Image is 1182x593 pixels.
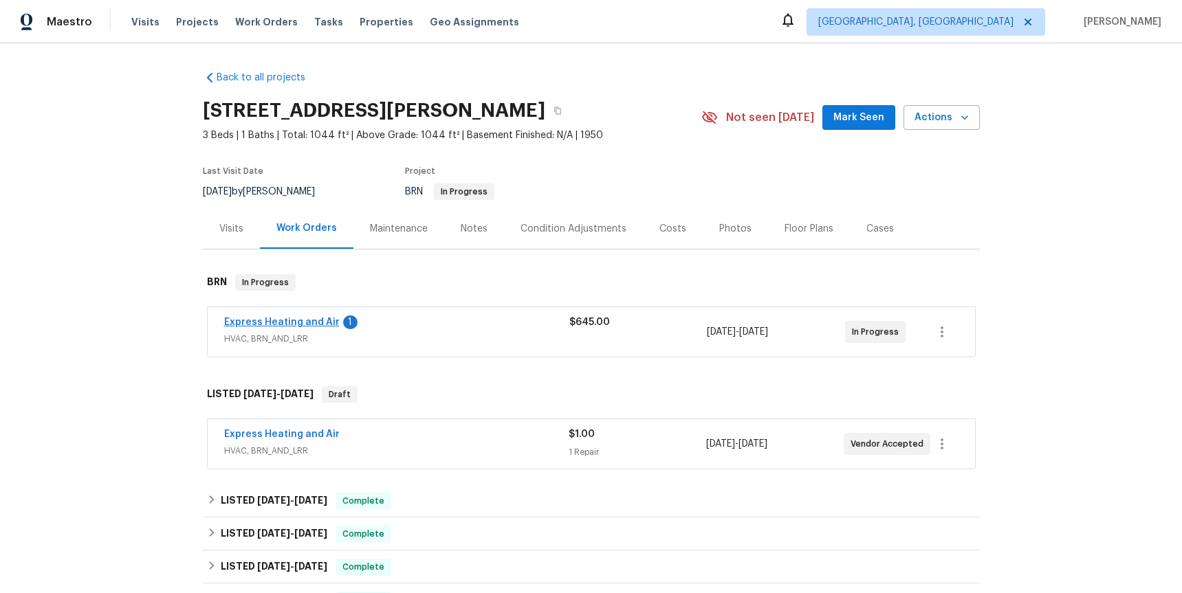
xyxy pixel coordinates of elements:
span: [DATE] [707,327,736,337]
span: - [257,561,327,571]
h6: LISTED [221,493,327,509]
span: $1.00 [569,429,595,439]
span: Maestro [47,15,92,29]
span: HVAC, BRN_AND_LRR [224,332,569,346]
div: Costs [659,222,686,236]
h6: LISTED [207,386,314,403]
span: $645.00 [569,317,610,327]
span: Tasks [314,17,343,27]
span: 3 Beds | 1 Baths | Total: 1044 ft² | Above Grade: 1044 ft² | Basement Finished: N/A | 1950 [203,128,701,142]
span: - [243,389,314,399]
span: [DATE] [257,528,290,538]
div: LISTED [DATE]-[DATE]Complete [203,550,980,583]
span: Complete [337,527,390,541]
span: - [707,325,768,339]
a: Express Heating and Air [224,429,340,439]
span: Complete [337,560,390,574]
div: Photos [719,222,752,236]
span: [GEOGRAPHIC_DATA], [GEOGRAPHIC_DATA] [818,15,1014,29]
span: Project [405,167,435,175]
div: Maintenance [370,222,428,236]
div: LISTED [DATE]-[DATE]Complete [203,484,980,517]
span: In Progress [852,325,904,339]
span: Mark Seen [833,109,884,126]
div: Visits [219,222,243,236]
span: [DATE] [294,528,327,538]
span: In Progress [435,188,493,196]
div: Cases [866,222,894,236]
span: [DATE] [294,561,327,571]
div: 1 Repair [569,445,706,459]
span: [DATE] [294,495,327,505]
div: by [PERSON_NAME] [203,183,331,200]
span: Work Orders [235,15,298,29]
div: 1 [343,315,358,329]
span: [DATE] [281,389,314,399]
span: [DATE] [739,327,768,337]
span: Projects [176,15,219,29]
span: Complete [337,494,390,508]
span: [DATE] [706,439,735,449]
span: Geo Assignments [430,15,519,29]
span: [PERSON_NAME] [1078,15,1161,29]
a: Back to all projects [203,71,335,85]
div: Work Orders [276,221,337,235]
button: Copy Address [545,98,570,123]
h6: LISTED [221,559,327,575]
span: Vendor Accepted [851,437,929,451]
span: Visits [131,15,160,29]
div: BRN In Progress [203,260,980,304]
span: - [257,495,327,505]
span: BRN [405,187,494,197]
div: LISTED [DATE]-[DATE]Draft [203,372,980,416]
span: [DATE] [257,495,290,505]
span: Last Visit Date [203,167,263,175]
h2: [STREET_ADDRESS][PERSON_NAME] [203,104,545,118]
span: Not seen [DATE] [726,111,814,124]
h6: LISTED [221,526,327,542]
span: [DATE] [738,439,767,449]
button: Actions [904,105,980,131]
h6: BRN [207,274,227,291]
span: Properties [360,15,413,29]
div: Condition Adjustments [521,222,626,236]
div: Notes [461,222,488,236]
span: [DATE] [243,389,276,399]
span: [DATE] [203,187,232,197]
span: HVAC, BRN_AND_LRR [224,444,569,458]
div: LISTED [DATE]-[DATE]Complete [203,517,980,550]
div: Floor Plans [785,222,833,236]
span: [DATE] [257,561,290,571]
span: - [706,437,767,451]
span: In Progress [237,276,294,289]
button: Mark Seen [822,105,895,131]
a: Express Heating and Air [224,317,340,327]
span: Draft [323,388,356,401]
span: Actions [915,109,969,126]
span: - [257,528,327,538]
